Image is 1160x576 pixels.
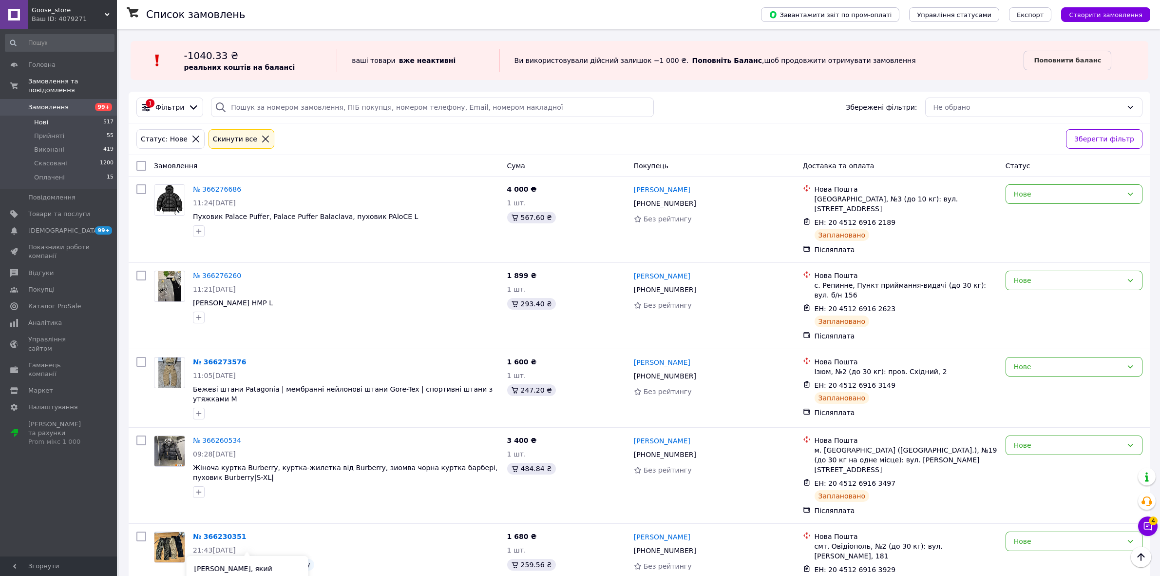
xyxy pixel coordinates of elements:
input: Пошук за номером замовлення, ПІБ покупця, номером телефону, Email, номером накладної [211,98,654,117]
div: [PHONE_NUMBER] [632,283,698,297]
span: -1040.33 ₴ [184,50,239,61]
div: ваші товари [337,49,499,72]
a: № 366260534 [193,437,241,444]
b: вже неактивні [399,57,456,64]
span: Без рейтингу [644,562,692,570]
span: Повідомлення [28,193,76,202]
span: 4 000 ₴ [507,185,537,193]
a: Фото товару [154,532,185,563]
span: Завантажити звіт по пром-оплаті [769,10,892,19]
div: [PHONE_NUMBER] [632,448,698,461]
button: Зберегти фільтр [1066,129,1142,149]
div: 293.40 ₴ [507,298,556,310]
div: Статус: Нове [139,134,190,144]
span: Створити замовлення [1069,11,1142,19]
span: Налаштування [28,403,78,412]
span: 1 680 ₴ [507,533,537,540]
div: Ви використовували дійсний залишок −1 000 ₴. , щоб продовжити отримувати замовлення [499,49,1024,72]
span: ЕН: 20 4512 6916 3497 [815,479,896,487]
button: Експорт [1009,7,1052,22]
a: Бежеві штани Patagonia | мембранні нейлонові штани Gore-Tex | спортивні штани з утяжками M [193,385,493,403]
a: № 366276686 [193,185,241,193]
span: Відгуки [28,269,54,278]
button: Управління статусами [909,7,999,22]
span: Товари та послуги [28,210,90,218]
a: Поповнити баланс [1024,51,1111,70]
span: 1 шт. [507,199,526,207]
div: Нова Пошта [815,532,998,541]
a: Фото товару [154,271,185,302]
span: Покупець [634,162,668,170]
span: 1 шт. [507,546,526,554]
span: Аналітика [28,318,62,327]
div: 259.56 ₴ [507,559,556,571]
input: Пошук [5,34,114,52]
span: ЕН: 20 4512 6916 3149 [815,381,896,389]
a: № 366273576 [193,358,246,366]
span: Без рейтингу [644,215,692,223]
span: 1 шт. [507,450,526,458]
span: 1 шт. [507,285,526,293]
div: [PHONE_NUMBER] [632,369,698,383]
span: 99+ [95,226,112,235]
span: Покупці [28,285,55,294]
span: Прийняті [34,132,64,140]
div: Ваш ID: 4079271 [32,15,117,23]
a: № 366230351 [193,533,246,540]
div: Нова Пошта [815,357,998,367]
span: Головна [28,60,56,69]
div: Заплановано [815,490,870,502]
span: Скасовані [34,159,67,168]
img: Фото товару [158,271,181,301]
span: Без рейтингу [644,388,692,396]
a: Жіноча куртка Burberry, куртка-жилетка від Burberry, зиомва чорна куртка барбері, пуховик Burberr... [193,464,497,481]
span: Без рейтингу [644,466,692,474]
b: реальних коштів на балансі [184,63,295,71]
a: Створити замовлення [1051,10,1150,18]
img: Фото товару [158,358,181,388]
span: 1 899 ₴ [507,272,537,279]
div: 484.84 ₴ [507,463,556,475]
a: № 366276260 [193,272,241,279]
a: [PERSON_NAME] [634,436,690,446]
div: 247.20 ₴ [507,384,556,396]
span: Збережені фільтри: [846,102,917,112]
span: 4 [1149,516,1158,525]
div: Нова Пошта [815,436,998,445]
span: ЕН: 20 4512 6916 2623 [815,305,896,313]
div: Заплановано [815,229,870,241]
span: 11:21[DATE] [193,285,236,293]
div: Післяплата [815,331,998,341]
span: Фільтри [155,102,184,112]
span: Замовлення [154,162,197,170]
h1: Список замовлень [146,9,245,20]
a: Фото товару [154,436,185,467]
span: Статус [1006,162,1030,170]
button: Створити замовлення [1061,7,1150,22]
a: Фото товару [154,184,185,216]
span: 55 [107,132,114,140]
span: Виконані [34,145,64,154]
div: Заплановано [815,392,870,404]
div: [PHONE_NUMBER] [632,197,698,210]
div: Заплановано [815,316,870,327]
span: Замовлення та повідомлення [28,77,117,95]
img: Фото товару [154,532,185,562]
span: ЕН: 20 4512 6916 2189 [815,218,896,226]
span: Оплачені [34,173,65,182]
b: Поповніть Баланс [692,57,762,64]
div: Післяплата [815,408,998,417]
span: 21:43[DATE] [193,546,236,554]
span: 517 [103,118,114,127]
span: [DEMOGRAPHIC_DATA] [28,226,100,235]
div: Cкинути все [211,134,259,144]
a: Пуховик Palace Puffer, Palace Puffer Balaclava, пуховик PAloCE L [193,213,418,220]
span: 3 400 ₴ [507,437,537,444]
div: смт. Овідіополь, №2 (до 30 кг): вул. [PERSON_NAME], 181 [815,541,998,561]
div: м. [GEOGRAPHIC_DATA] ([GEOGRAPHIC_DATA].), №19 (до 30 кг на одне місце): вул. [PERSON_NAME][STREE... [815,445,998,475]
span: Каталог ProSale [28,302,81,311]
span: 1 шт. [507,372,526,379]
span: Без рейтингу [644,301,692,309]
